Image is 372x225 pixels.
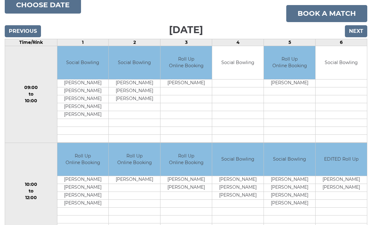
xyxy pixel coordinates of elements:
[264,39,316,46] td: 5
[316,184,367,192] td: [PERSON_NAME]
[160,143,212,176] td: Roll Up Online Booking
[5,46,57,143] td: 09:00 to 10:00
[109,143,160,176] td: Roll Up Online Booking
[160,184,212,192] td: [PERSON_NAME]
[109,87,160,95] td: [PERSON_NAME]
[264,143,315,176] td: Social Bowling
[5,25,41,37] input: Previous
[264,192,315,200] td: [PERSON_NAME]
[212,192,264,200] td: [PERSON_NAME]
[57,200,109,208] td: [PERSON_NAME]
[264,184,315,192] td: [PERSON_NAME]
[57,79,109,87] td: [PERSON_NAME]
[160,176,212,184] td: [PERSON_NAME]
[109,39,160,46] td: 2
[264,79,315,87] td: [PERSON_NAME]
[109,46,160,79] td: Social Bowling
[57,87,109,95] td: [PERSON_NAME]
[316,46,367,79] td: Social Bowling
[160,39,212,46] td: 3
[286,5,367,22] a: Book a match
[316,176,367,184] td: [PERSON_NAME]
[160,46,212,79] td: Roll Up Online Booking
[57,103,109,111] td: [PERSON_NAME]
[264,176,315,184] td: [PERSON_NAME]
[212,176,264,184] td: [PERSON_NAME]
[57,111,109,119] td: [PERSON_NAME]
[316,39,367,46] td: 6
[57,39,109,46] td: 1
[57,176,109,184] td: [PERSON_NAME]
[212,39,264,46] td: 4
[109,176,160,184] td: [PERSON_NAME]
[345,25,367,37] input: Next
[57,95,109,103] td: [PERSON_NAME]
[109,95,160,103] td: [PERSON_NAME]
[57,192,109,200] td: [PERSON_NAME]
[316,143,367,176] td: EDITED Roll Up
[5,39,57,46] td: Time/Rink
[212,184,264,192] td: [PERSON_NAME]
[57,143,109,176] td: Roll Up Online Booking
[264,46,315,79] td: Roll Up Online Booking
[212,46,264,79] td: Social Bowling
[212,143,264,176] td: Social Bowling
[57,184,109,192] td: [PERSON_NAME]
[109,79,160,87] td: [PERSON_NAME]
[160,79,212,87] td: [PERSON_NAME]
[264,200,315,208] td: [PERSON_NAME]
[57,46,109,79] td: Social Bowling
